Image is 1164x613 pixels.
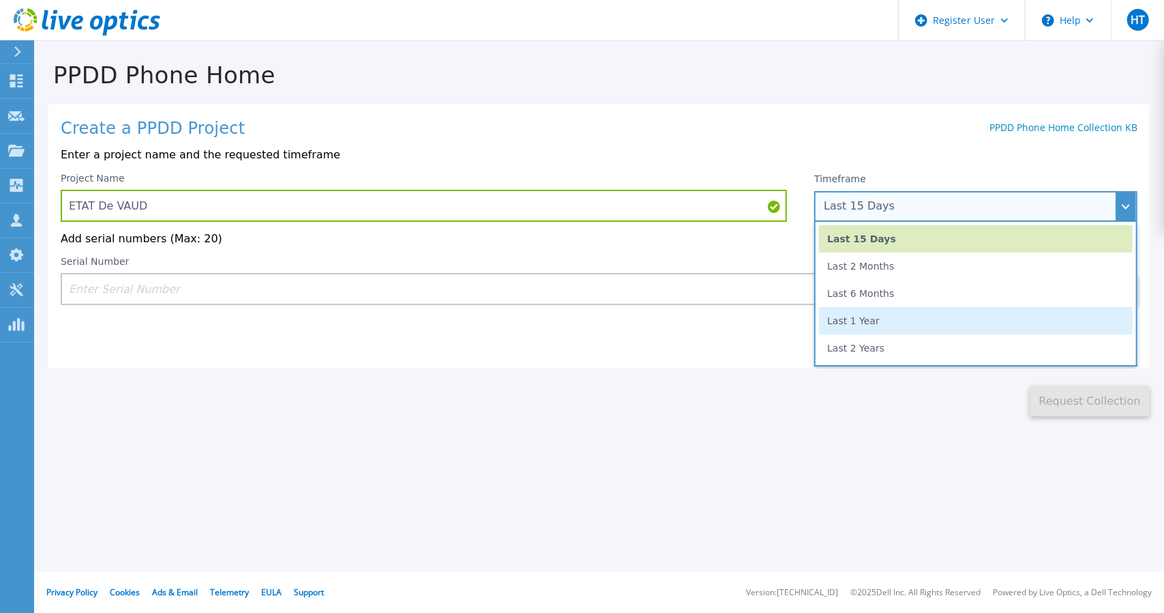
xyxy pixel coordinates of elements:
[819,225,1133,253] li: Last 15 Days
[261,586,282,598] a: EULA
[814,173,866,184] label: Timeframe
[152,586,198,598] a: Ads & Email
[819,307,1133,334] li: Last 1 Year
[61,119,245,139] h1: Create a PPDD Project
[1131,14,1145,25] span: HT
[824,200,1113,212] div: Last 15 Days
[110,586,140,598] a: Cookies
[819,253,1133,280] li: Last 2 Months
[61,273,996,305] input: Enter Serial Number
[210,586,249,598] a: Telemetry
[294,586,324,598] a: Support
[746,588,838,597] li: Version: [TECHNICAL_ID]
[61,149,1137,161] p: Enter a project name and the requested timeframe
[61,257,129,266] label: Serial Number
[993,588,1152,597] li: Powered by Live Optics, a Dell Technology
[819,280,1133,307] li: Last 6 Months
[46,586,98,598] a: Privacy Policy
[989,121,1137,134] a: PPDD Phone Home Collection KB
[850,588,981,597] li: © 2025 Dell Inc. All Rights Reserved
[61,233,1137,245] p: Add serial numbers (Max: 20)
[819,334,1133,362] li: Last 2 Years
[61,190,787,222] input: Enter Project Name
[1030,386,1150,416] button: Request Collection
[61,173,125,183] label: Project Name
[34,62,1164,89] h1: PPDD Phone Home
